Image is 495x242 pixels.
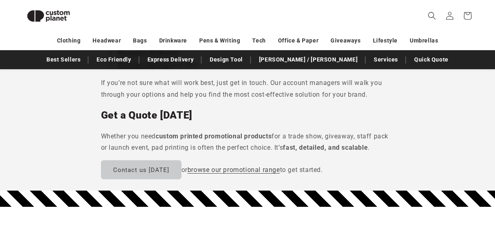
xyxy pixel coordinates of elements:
[101,160,181,179] a: Contact us [DATE]
[410,53,453,67] a: Quick Quote
[42,53,84,67] a: Best Sellers
[356,155,495,242] iframe: Chat Widget
[331,34,360,48] a: Giveaways
[156,132,272,140] strong: custom printed promotional products
[255,53,362,67] a: [PERSON_NAME] / [PERSON_NAME]
[101,109,394,122] h2: Get a Quote [DATE]
[101,77,394,101] p: If you’re not sure what will work best, just get in touch. Our account managers will walk you thr...
[57,34,81,48] a: Clothing
[101,131,394,154] p: Whether you need for a trade show, giveaway, staff pack or launch event, pad printing is often th...
[20,3,77,29] img: Custom Planet
[373,34,398,48] a: Lifestyle
[278,34,318,48] a: Office & Paper
[370,53,402,67] a: Services
[252,34,265,48] a: Tech
[101,160,394,179] p: or to get started.
[143,53,198,67] a: Express Delivery
[133,34,147,48] a: Bags
[410,34,438,48] a: Umbrellas
[423,7,441,25] summary: Search
[199,34,240,48] a: Pens & Writing
[159,34,187,48] a: Drinkware
[283,144,368,151] strong: fast, detailed, and scalable
[206,53,247,67] a: Design Tool
[93,34,121,48] a: Headwear
[187,166,280,174] a: browse our promotional range
[93,53,135,67] a: Eco Friendly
